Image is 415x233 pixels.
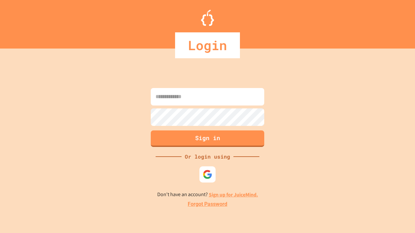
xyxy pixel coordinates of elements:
[203,170,212,179] img: google-icon.svg
[157,191,258,199] p: Don't have an account?
[151,130,264,147] button: Sign in
[201,10,214,26] img: Logo.svg
[182,153,233,161] div: Or login using
[209,191,258,198] a: Sign up for JuiceMind.
[361,179,409,206] iframe: chat widget
[388,207,409,227] iframe: chat widget
[188,200,227,208] a: Forgot Password
[175,32,240,58] div: Login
